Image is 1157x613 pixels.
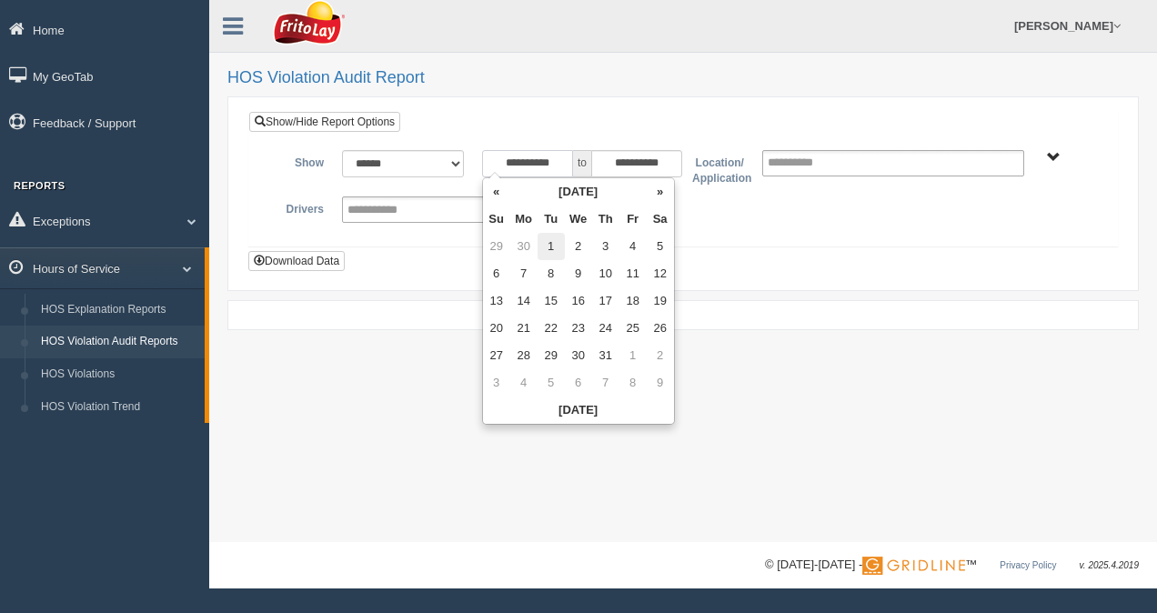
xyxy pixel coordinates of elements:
th: Mo [510,206,538,233]
td: 1 [619,342,647,369]
td: 24 [592,315,619,342]
td: 4 [510,369,538,397]
a: HOS Violation Audit Reports [33,326,205,358]
td: 11 [619,260,647,287]
td: 14 [510,287,538,315]
span: v. 2025.4.2019 [1080,560,1139,570]
td: 6 [565,369,592,397]
td: 5 [647,233,674,260]
label: Show [263,150,333,172]
th: Tu [538,206,565,233]
th: » [647,178,674,206]
td: 25 [619,315,647,342]
td: 7 [592,369,619,397]
td: 15 [538,287,565,315]
td: 28 [510,342,538,369]
a: HOS Explanation Reports [33,294,205,327]
th: Su [483,206,510,233]
button: Download Data [248,251,345,271]
td: 20 [483,315,510,342]
div: © [DATE]-[DATE] - ™ [765,556,1139,575]
td: 13 [483,287,510,315]
td: 23 [565,315,592,342]
label: Location/ Application [683,150,753,187]
th: Sa [647,206,674,233]
td: 4 [619,233,647,260]
td: 17 [592,287,619,315]
td: 29 [483,233,510,260]
th: [DATE] [483,397,674,424]
a: HOS Violation Trend [33,391,205,424]
td: 10 [592,260,619,287]
td: 3 [592,233,619,260]
td: 30 [565,342,592,369]
th: Fr [619,206,647,233]
td: 18 [619,287,647,315]
th: Th [592,206,619,233]
td: 30 [510,233,538,260]
td: 8 [619,369,647,397]
td: 6 [483,260,510,287]
img: Gridline [862,557,965,575]
td: 16 [565,287,592,315]
th: « [483,178,510,206]
h2: HOS Violation Audit Report [227,69,1139,87]
a: HOS Violations [33,358,205,391]
td: 2 [647,342,674,369]
td: 21 [510,315,538,342]
td: 26 [647,315,674,342]
td: 8 [538,260,565,287]
a: Show/Hide Report Options [249,112,400,132]
td: 5 [538,369,565,397]
th: [DATE] [510,178,647,206]
td: 7 [510,260,538,287]
td: 2 [565,233,592,260]
td: 9 [647,369,674,397]
label: Drivers [263,196,333,218]
td: 31 [592,342,619,369]
td: 29 [538,342,565,369]
td: 9 [565,260,592,287]
td: 1 [538,233,565,260]
span: to [573,150,591,177]
td: 22 [538,315,565,342]
td: 3 [483,369,510,397]
td: 19 [647,287,674,315]
td: 12 [647,260,674,287]
th: We [565,206,592,233]
td: 27 [483,342,510,369]
a: Privacy Policy [1000,560,1056,570]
